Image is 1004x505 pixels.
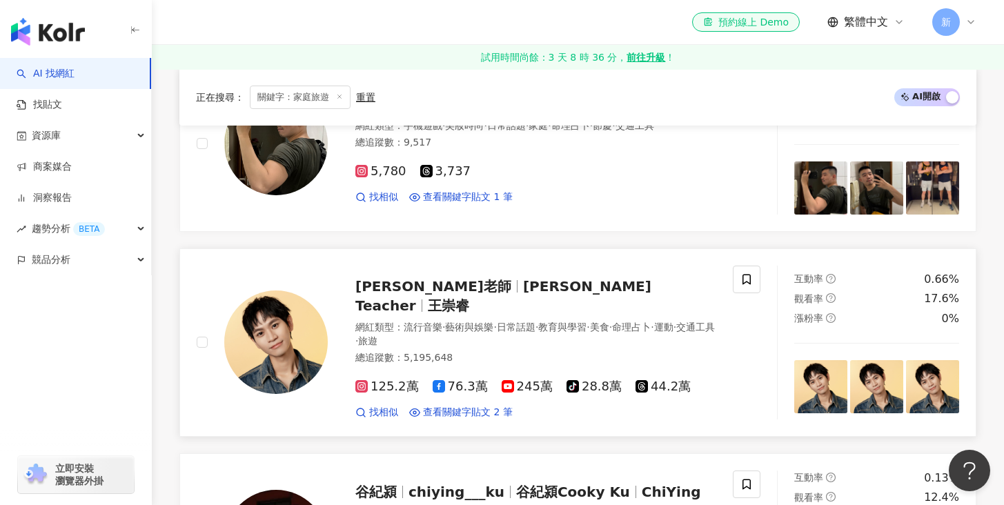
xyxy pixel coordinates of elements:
[794,313,823,324] span: 漲粉率
[548,120,551,131] span: ·
[355,321,716,348] div: 網紅類型 ：
[32,120,61,151] span: 資源庫
[850,360,903,413] img: post-image
[179,56,976,232] a: KOL Avatar阿逆網紅類型：手機遊戲·美妝時尚·日常話題·家庭·命理占卜·節慶·交通工具總追蹤數：9,5175,7803,737找相似查看關鍵字貼文 1 筆互動率question-circ...
[433,379,488,394] span: 76.3萬
[826,293,836,303] span: question-circle
[484,120,486,131] span: ·
[794,273,823,284] span: 互動率
[844,14,888,30] span: 繁體中文
[627,50,665,64] strong: 前往升級
[826,274,836,284] span: question-circle
[404,120,442,131] span: 手機遊戲
[55,462,104,487] span: 立即安裝 瀏覽器外掛
[409,484,504,500] span: chiying___ku
[502,379,553,394] span: 245萬
[826,473,836,482] span: question-circle
[794,293,823,304] span: 觀看率
[152,45,1004,70] a: 試用時間尚餘：3 天 8 時 36 分，前往升級！
[826,313,836,323] span: question-circle
[17,224,26,234] span: rise
[423,406,513,419] span: 查看關鍵字貼文 2 筆
[356,92,375,103] div: 重置
[442,321,445,333] span: ·
[355,190,398,204] a: 找相似
[516,484,630,500] span: 谷紀潁Cooky Ku
[404,321,442,333] span: 流行音樂
[224,92,328,195] img: KOL Avatar
[224,290,328,394] img: KOL Avatar
[493,321,496,333] span: ·
[590,321,609,333] span: 美食
[369,190,398,204] span: 找相似
[636,379,691,394] span: 44.2萬
[654,321,673,333] span: 運動
[941,14,951,30] span: 新
[651,321,653,333] span: ·
[906,161,959,215] img: post-image
[949,450,990,491] iframe: Help Scout Beacon - Open
[794,360,847,413] img: post-image
[22,464,49,486] img: chrome extension
[612,321,651,333] span: 命理占卜
[593,120,612,131] span: 節慶
[423,190,513,204] span: 查看關鍵字貼文 1 筆
[355,379,419,394] span: 125.2萬
[497,321,535,333] span: 日常話題
[924,471,959,486] div: 0.13%
[445,120,484,131] span: 美妝時尚
[369,406,398,419] span: 找相似
[924,291,959,306] div: 17.6%
[355,351,716,365] div: 總追蹤數 ： 5,195,648
[551,120,590,131] span: 命理占卜
[196,92,244,103] span: 正在搜尋 ：
[420,164,471,179] span: 3,737
[442,120,445,131] span: ·
[612,120,615,131] span: ·
[609,321,612,333] span: ·
[676,321,715,333] span: 交通工具
[17,160,72,174] a: 商案媒合
[692,12,800,32] a: 預約線上 Demo
[794,492,823,503] span: 觀看率
[526,120,529,131] span: ·
[179,248,976,437] a: KOL Avatar[PERSON_NAME]老師[PERSON_NAME] Teacher王崇睿網紅類型：流行音樂·藝術與娛樂·日常話題·教育與學習·美食·命理占卜·運動·交通工具·旅遊總追蹤...
[924,272,959,287] div: 0.66%
[409,190,513,204] a: 查看關鍵字貼文 1 筆
[355,278,511,295] span: [PERSON_NAME]老師
[567,379,622,394] span: 28.8萬
[942,311,959,326] div: 0%
[32,213,105,244] span: 趨勢分析
[355,406,398,419] a: 找相似
[794,472,823,483] span: 互動率
[487,120,526,131] span: 日常話題
[428,297,469,314] span: 王崇睿
[535,321,538,333] span: ·
[250,86,351,109] span: 關鍵字：家庭旅遊
[355,164,406,179] span: 5,780
[587,321,589,333] span: ·
[18,456,134,493] a: chrome extension立即安裝 瀏覽器外掛
[355,119,716,133] div: 網紅類型 ：
[355,484,397,500] span: 谷紀潁
[826,492,836,502] span: question-circle
[538,321,587,333] span: 教育與學習
[529,120,548,131] span: 家庭
[358,335,377,346] span: 旅遊
[17,191,72,205] a: 洞察報告
[616,120,654,131] span: 交通工具
[409,406,513,419] a: 查看關鍵字貼文 2 筆
[673,321,676,333] span: ·
[355,136,716,150] div: 總追蹤數 ： 9,517
[17,67,75,81] a: searchAI 找網紅
[703,15,789,29] div: 預約線上 Demo
[355,335,358,346] span: ·
[794,161,847,215] img: post-image
[850,161,903,215] img: post-image
[590,120,593,131] span: ·
[445,321,493,333] span: 藝術與娛樂
[906,360,959,413] img: post-image
[73,222,105,236] div: BETA
[924,490,959,505] div: 12.4%
[11,18,85,46] img: logo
